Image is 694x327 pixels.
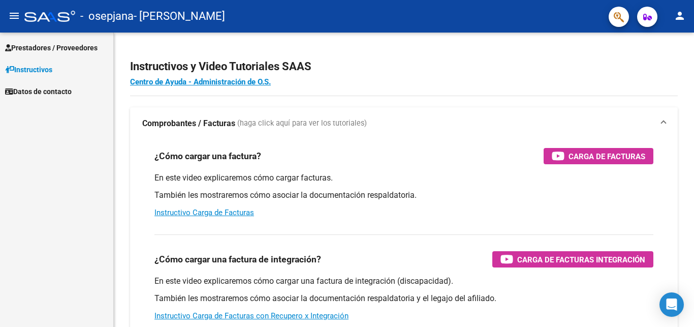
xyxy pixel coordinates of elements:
h2: Instructivos y Video Tutoriales SAAS [130,57,678,76]
p: En este video explicaremos cómo cargar una factura de integración (discapacidad). [154,276,653,287]
button: Carga de Facturas Integración [492,251,653,267]
h3: ¿Cómo cargar una factura de integración? [154,252,321,266]
h3: ¿Cómo cargar una factura? [154,149,261,163]
p: En este video explicaremos cómo cargar facturas. [154,172,653,184]
span: Datos de contacto [5,86,72,97]
button: Carga de Facturas [544,148,653,164]
span: - [PERSON_NAME] [134,5,225,27]
p: También les mostraremos cómo asociar la documentación respaldatoria. [154,190,653,201]
a: Instructivo Carga de Facturas con Recupero x Integración [154,311,349,320]
strong: Comprobantes / Facturas [142,118,235,129]
mat-icon: menu [8,10,20,22]
span: Instructivos [5,64,52,75]
mat-icon: person [674,10,686,22]
div: Open Intercom Messenger [659,292,684,317]
a: Centro de Ayuda - Administración de O.S. [130,77,271,86]
span: (haga click aquí para ver los tutoriales) [237,118,367,129]
a: Instructivo Carga de Facturas [154,208,254,217]
p: También les mostraremos cómo asociar la documentación respaldatoria y el legajo del afiliado. [154,293,653,304]
mat-expansion-panel-header: Comprobantes / Facturas (haga click aquí para ver los tutoriales) [130,107,678,140]
span: Prestadores / Proveedores [5,42,98,53]
span: Carga de Facturas [569,150,645,163]
span: Carga de Facturas Integración [517,253,645,266]
span: - osepjana [80,5,134,27]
